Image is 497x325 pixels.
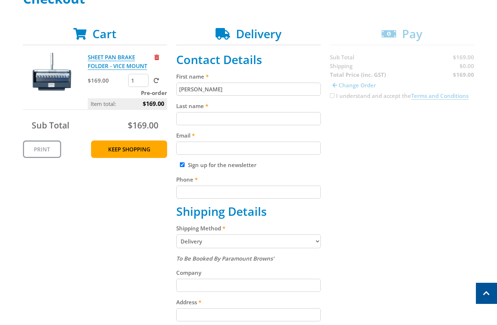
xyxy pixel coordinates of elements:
[176,142,321,155] input: Please enter your email address.
[176,234,321,248] select: Please select a shipping method.
[176,268,321,277] label: Company
[23,140,61,158] a: Print
[176,205,321,218] h2: Shipping Details
[91,140,167,158] a: Keep Shopping
[176,112,321,125] input: Please enter your last name.
[88,53,147,70] a: SHEET PAN BRAKE FOLDER - VICE MOUNT
[176,308,321,321] input: Please enter your address.
[92,26,117,41] span: Cart
[143,98,164,109] span: $169.00
[88,76,127,85] p: $169.00
[128,119,158,131] span: $169.00
[176,53,321,67] h2: Contact Details
[88,88,167,97] p: Pre-order
[176,186,321,199] input: Please enter your telephone number.
[188,161,256,169] label: Sign up for the newsletter
[176,102,321,110] label: Last name
[176,298,321,306] label: Address
[154,53,159,61] a: Remove from cart
[176,83,321,96] input: Please enter your first name.
[32,119,69,131] span: Sub Total
[176,224,321,233] label: Shipping Method
[176,72,321,81] label: First name
[176,255,274,262] em: To Be Booked By Paramount Browns'
[176,175,321,184] label: Phone
[236,26,281,41] span: Delivery
[176,131,321,140] label: Email
[30,53,74,96] img: SHEET PAN BRAKE FOLDER - VICE MOUNT
[88,98,167,109] p: Item total:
